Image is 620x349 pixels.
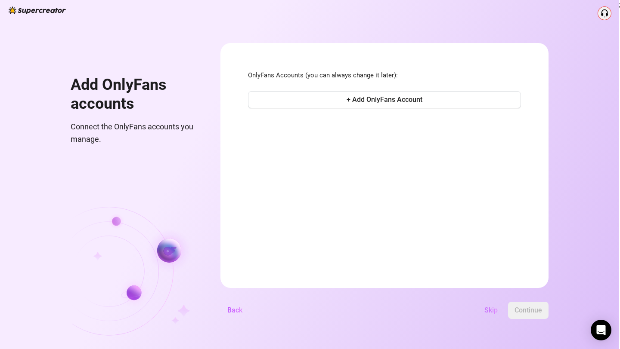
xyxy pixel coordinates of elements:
[71,121,200,145] span: Connect the OnlyFans accounts you manage.
[484,306,498,314] span: Skip
[598,7,611,20] img: ACg8ocJ24Ap9fTdxXPjIg5_-DvVj_Vfc2GXW3oRyrwJQ_g51iD3hhpA=s96-c
[477,302,505,319] button: Skip
[227,306,242,314] span: Back
[220,302,249,319] button: Back
[9,6,66,14] img: logo
[248,91,521,108] button: + Add OnlyFans Account
[508,302,549,319] button: Continue
[591,320,611,340] div: Open Intercom Messenger
[71,76,200,113] h1: Add OnlyFans accounts
[347,95,422,104] span: + Add OnlyFans Account
[248,70,521,81] span: OnlyFans Accounts (you can always change it later):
